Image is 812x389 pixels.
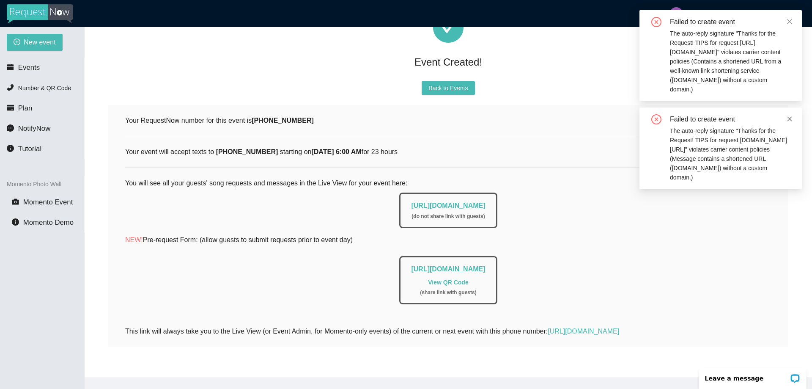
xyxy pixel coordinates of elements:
[18,63,40,72] span: Events
[14,39,20,47] span: plus-circle
[12,198,19,205] span: camera
[7,63,14,71] span: calendar
[125,146,771,157] div: Your event will accept texts to starting on for 23 hours
[7,145,14,152] span: info-circle
[216,148,278,155] b: [PHONE_NUMBER]
[787,116,793,122] span: close
[7,84,14,91] span: phone
[252,117,314,124] b: [PHONE_NUMBER]
[12,218,19,226] span: info-circle
[670,29,792,94] div: The auto-reply signature "Thanks for the Request! TIPS for request [URL][DOMAIN_NAME]" violates c...
[108,53,788,71] div: Event Created!
[411,202,485,209] a: [URL][DOMAIN_NAME]
[125,236,143,243] span: NEW!
[311,148,361,155] b: [DATE] 6:00 AM
[422,81,475,95] button: Back to Events
[24,37,56,47] span: New event
[411,265,485,273] a: [URL][DOMAIN_NAME]
[411,289,485,297] div: ( share link with guests )
[7,4,73,24] img: RequestNow
[411,212,485,221] div: ( do not share link with guests )
[23,218,74,226] span: Momento Demo
[428,279,468,286] a: View QR Code
[18,85,71,91] span: Number & QR Code
[787,19,793,25] span: close
[18,145,41,153] span: Tutorial
[651,17,661,27] span: close-circle
[669,7,683,21] img: 857ddd2fa6698a26fa621b10566aaef6
[651,114,661,124] span: close-circle
[125,326,771,337] div: This link will always take you to the Live View (or Event Admin, for Momento-only events) of the ...
[670,17,792,27] div: Failed to create event
[7,34,63,51] button: plus-circleNew event
[548,328,619,335] a: [URL][DOMAIN_NAME]
[125,117,314,124] span: Your RequestNow number for this event is
[670,126,792,182] div: The auto-reply signature "Thanks for the Request! TIPS for request [DOMAIN_NAME][URL]" violates c...
[7,104,14,111] span: credit-card
[693,362,812,389] iframe: LiveChat chat widget
[125,178,771,315] div: You will see all your guests' song requests and messages in the Live View for your event here:
[18,124,50,132] span: NotifyNow
[433,12,464,43] span: check-circle
[7,124,14,132] span: message
[18,104,33,112] span: Plan
[23,198,73,206] span: Momento Event
[670,114,792,124] div: Failed to create event
[428,83,468,93] span: Back to Events
[125,235,771,245] p: Pre-request Form: (allow guests to submit requests prior to event day)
